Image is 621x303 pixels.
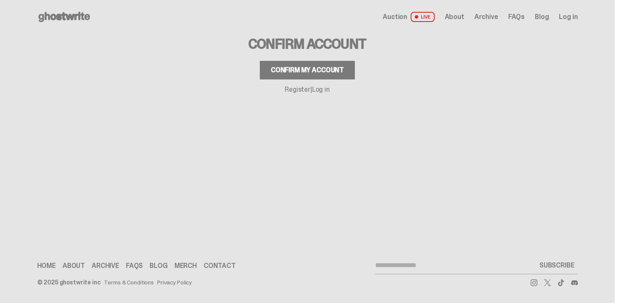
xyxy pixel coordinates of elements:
a: Terms & Conditions [104,279,154,285]
a: Merch [174,262,197,269]
div: © 2025 ghostwrite inc [37,279,101,285]
span: LIVE [411,12,435,22]
span: Auction [383,14,407,20]
p: | [285,86,330,93]
a: About [63,262,85,269]
a: Contact [204,262,236,269]
div: Confirm my account [271,67,344,74]
a: Auction LIVE [383,12,434,22]
button: SUBSCRIBE [536,257,578,274]
a: Log in [312,85,330,94]
a: Blog [150,262,167,269]
a: About [445,14,464,20]
a: FAQs [126,262,143,269]
a: Archive [474,14,498,20]
button: Confirm my account [260,61,355,79]
a: Log in [559,14,577,20]
a: Home [37,262,56,269]
a: Archive [92,262,119,269]
a: Privacy Policy [157,279,192,285]
h3: Confirm Account [248,37,366,51]
a: Register [285,85,310,94]
a: Blog [535,14,549,20]
a: FAQs [508,14,525,20]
